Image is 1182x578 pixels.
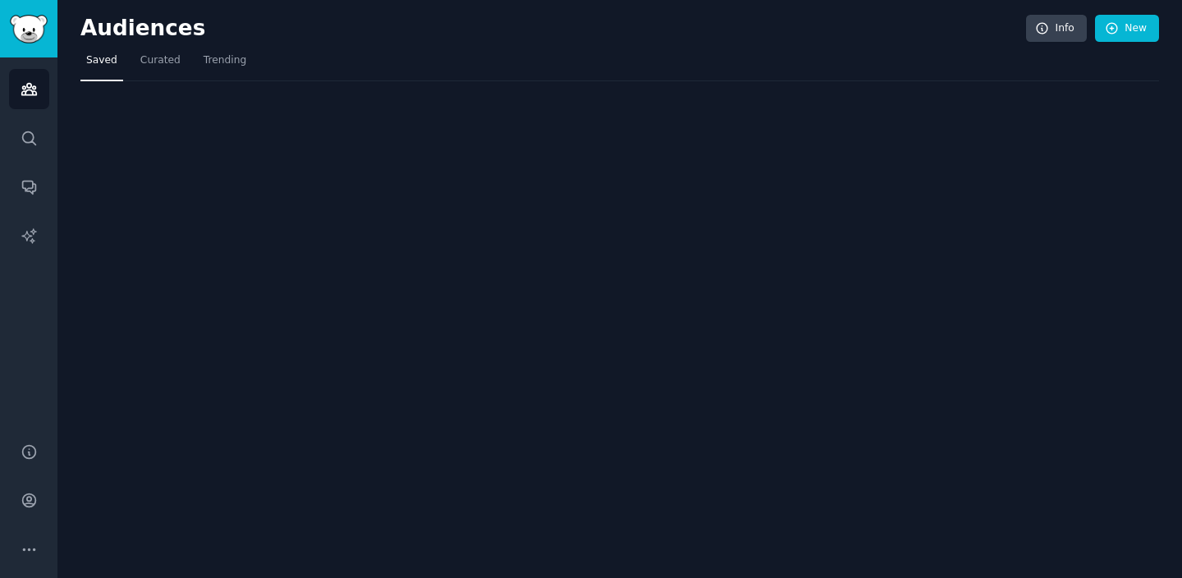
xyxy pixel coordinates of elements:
span: Saved [86,53,117,68]
a: Info [1026,15,1087,43]
a: New [1095,15,1159,43]
span: Trending [204,53,246,68]
img: GummySearch logo [10,15,48,44]
a: Curated [135,48,186,81]
a: Saved [80,48,123,81]
a: Trending [198,48,252,81]
span: Curated [140,53,181,68]
h2: Audiences [80,16,1026,42]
